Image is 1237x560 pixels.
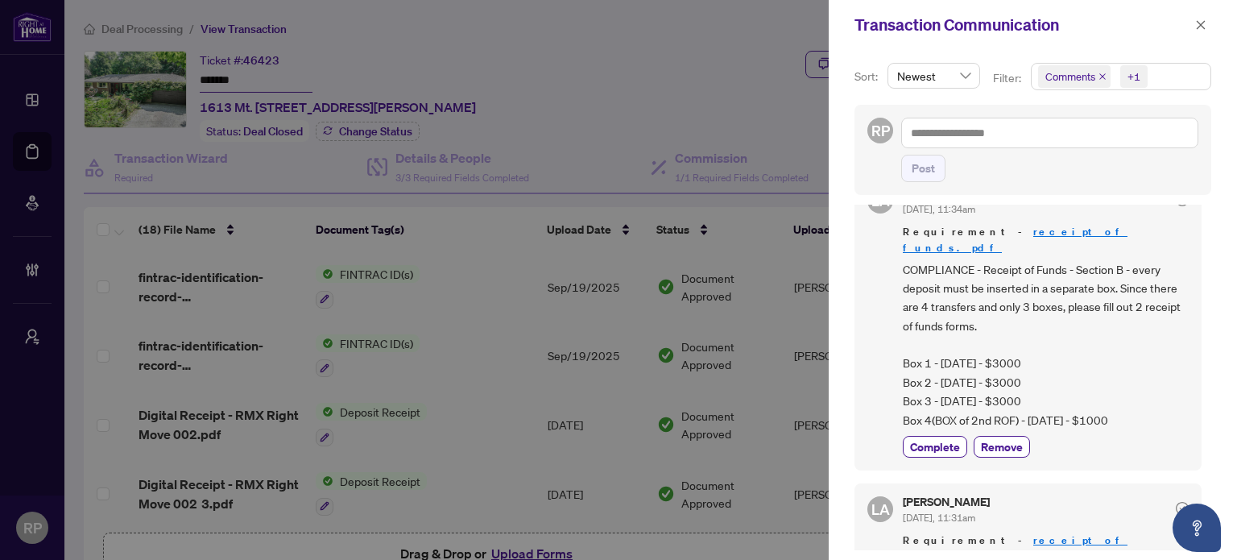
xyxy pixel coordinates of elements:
p: Filter: [993,69,1024,87]
span: COMPLIANCE - Receipt of Funds - Section B - every deposit must be inserted in a separate box. Sin... [903,260,1189,429]
span: check-circle [1176,502,1189,515]
span: Remove [981,438,1023,455]
div: Transaction Communication [854,13,1190,37]
div: +1 [1127,68,1140,85]
span: [DATE], 11:31am [903,512,975,524]
button: Open asap [1173,504,1221,552]
span: close [1098,73,1107,81]
span: [DATE], 11:34am [903,203,975,215]
button: Complete [903,436,967,458]
span: LA [871,498,890,521]
p: Sort: [854,68,881,85]
span: Comments [1038,65,1111,88]
span: close [1195,19,1206,31]
span: Complete [910,438,960,455]
h5: [PERSON_NAME] [903,496,990,508]
span: Requirement - [903,224,1189,256]
span: Newest [897,64,970,88]
span: RP [871,119,890,142]
span: Comments [1045,68,1095,85]
button: Post [901,155,945,182]
button: Remove [974,436,1030,458]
